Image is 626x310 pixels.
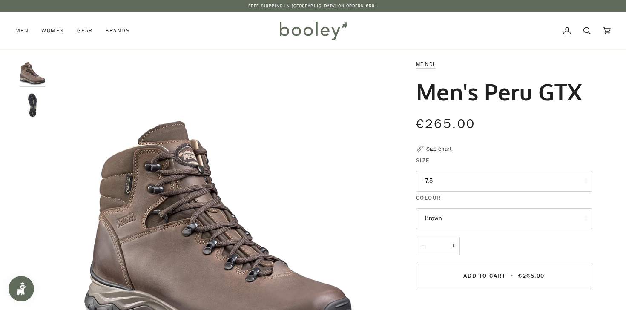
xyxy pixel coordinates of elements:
span: €265.00 [518,272,545,280]
div: Size chart [426,144,451,153]
img: Meindl Men's Peru GTX Brown - Booley Galway [20,92,45,118]
img: Meindl Men's Peru GTX Brown - Booley Galway [20,60,45,85]
a: Women [35,12,70,49]
span: Add to Cart [463,272,505,280]
span: Size [416,156,430,165]
span: • [508,272,516,280]
span: Men [15,26,29,35]
p: Free Shipping in [GEOGRAPHIC_DATA] on Orders €50+ [248,3,378,9]
button: Brown [416,208,592,229]
a: Brands [99,12,136,49]
span: €265.00 [416,115,476,133]
a: Men [15,12,35,49]
a: Meindl [416,60,436,68]
button: − [416,237,430,256]
span: Women [41,26,64,35]
img: Booley [276,18,350,43]
span: Colour [416,193,441,202]
button: Add to Cart • €265.00 [416,264,592,287]
button: + [446,237,460,256]
a: Gear [71,12,99,49]
iframe: Button to open loyalty program pop-up [9,276,34,301]
h1: Men's Peru GTX [416,77,582,106]
button: 7.5 [416,171,592,192]
input: Quantity [416,237,460,256]
span: Gear [77,26,93,35]
span: Brands [105,26,130,35]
